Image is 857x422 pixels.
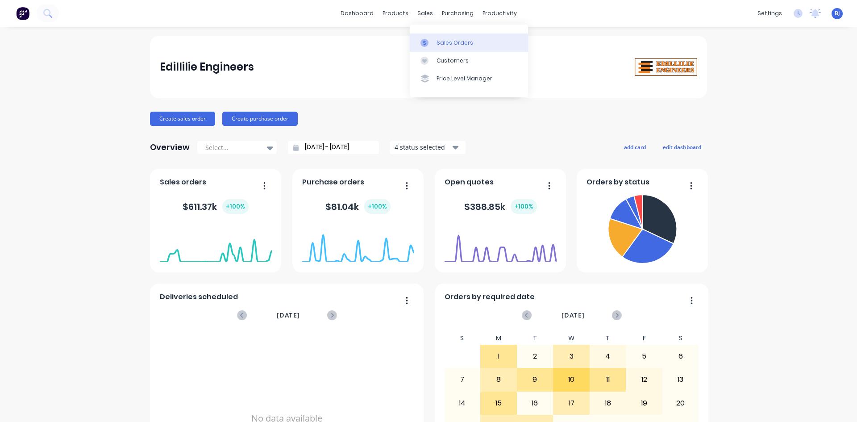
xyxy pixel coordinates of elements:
div: T [517,332,553,345]
a: Customers [410,52,528,70]
div: Price Level Manager [437,75,492,83]
div: 11 [590,368,626,391]
div: 8 [481,368,516,391]
div: Sales Orders [437,39,473,47]
div: productivity [478,7,521,20]
div: 6 [663,345,699,368]
div: 17 [553,392,589,414]
a: Price Level Manager [410,70,528,88]
div: 13 [663,368,699,391]
div: 12 [626,368,662,391]
a: dashboard [336,7,378,20]
img: Factory [16,7,29,20]
div: 5 [626,345,662,368]
div: 3 [553,345,589,368]
div: W [553,332,590,345]
button: 4 status selected [390,141,466,154]
span: [DATE] [562,310,585,320]
div: Customers [437,57,469,65]
span: Open quotes [445,177,494,188]
div: + 100 % [222,199,249,214]
span: Purchase orders [302,177,364,188]
div: 15 [481,392,516,414]
div: T [590,332,626,345]
img: Edillilie Engineers [635,58,697,76]
a: Sales Orders [410,33,528,51]
div: $ 611.37k [183,199,249,214]
button: edit dashboard [657,141,707,153]
span: Sales orders [160,177,206,188]
div: 14 [445,392,480,414]
div: settings [753,7,786,20]
div: 4 [590,345,626,368]
div: S [662,332,699,345]
div: $ 388.85k [464,199,537,214]
div: 16 [517,392,553,414]
div: purchasing [437,7,478,20]
div: 4 status selected [395,142,451,152]
div: 20 [663,392,699,414]
div: 1 [481,345,516,368]
div: + 100 % [511,199,537,214]
div: Overview [150,138,190,156]
div: M [480,332,517,345]
div: + 100 % [364,199,391,214]
div: $ 81.04k [325,199,391,214]
span: BJ [835,9,840,17]
div: 18 [590,392,626,414]
div: F [626,332,662,345]
button: Create sales order [150,112,215,126]
span: Orders by status [587,177,649,188]
button: Create purchase order [222,112,298,126]
div: Edillilie Engineers [160,58,254,76]
div: 7 [445,368,480,391]
div: sales [413,7,437,20]
div: 2 [517,345,553,368]
div: products [378,7,413,20]
div: 10 [553,368,589,391]
span: Deliveries scheduled [160,292,238,302]
div: S [444,332,481,345]
button: add card [618,141,652,153]
div: 9 [517,368,553,391]
span: [DATE] [277,310,300,320]
div: 19 [626,392,662,414]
